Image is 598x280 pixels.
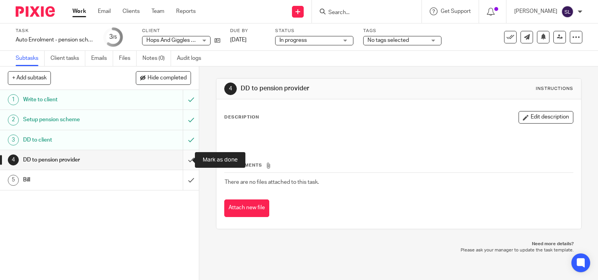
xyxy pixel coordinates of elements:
label: Status [275,28,353,34]
div: 1 [8,94,19,105]
div: 4 [8,154,19,165]
a: Clients [122,7,140,15]
div: Auto Enrolment - pension scheme setup [16,36,94,44]
span: Get Support [441,9,471,14]
p: [PERSON_NAME] [514,7,557,15]
label: Task [16,28,94,34]
button: Hide completed [136,71,191,84]
div: 2 [8,115,19,126]
img: svg%3E [561,5,574,18]
p: Need more details? [224,241,574,247]
a: Client tasks [50,51,85,66]
button: Attach new file [224,199,269,217]
span: There are no files attached to this task. [225,179,319,185]
div: 3 [8,135,19,145]
button: + Add subtask [8,71,51,84]
h1: DD to pension provider [23,154,124,166]
span: No tags selected [367,38,409,43]
p: Description [224,114,259,120]
h1: DD to pension provider [241,84,415,93]
span: Attachments [225,163,262,167]
a: Work [72,7,86,15]
span: Hops And Giggles Limited [146,38,209,43]
a: Reports [176,7,196,15]
label: Client [142,28,220,34]
span: In progress [279,38,307,43]
h1: Setup pension scheme [23,114,124,126]
span: [DATE] [230,37,247,43]
small: /5 [113,35,117,39]
h1: Write to client [23,94,124,106]
label: Tags [363,28,441,34]
span: Hide completed [148,75,187,81]
a: Notes (0) [142,51,171,66]
a: Emails [91,51,113,66]
a: Team [151,7,164,15]
button: Edit description [519,111,573,124]
a: Email [98,7,111,15]
label: Due by [230,28,265,34]
h1: DD to client [23,134,124,146]
div: Instructions [536,86,573,92]
a: Files [119,51,137,66]
a: Audit logs [177,51,207,66]
a: Subtasks [16,51,45,66]
div: 5 [8,175,19,186]
div: 3 [109,32,117,41]
div: 4 [224,83,237,95]
input: Search [328,9,398,16]
h1: Bill [23,174,124,186]
p: Please ask your manager to update the task template. [224,247,574,253]
img: Pixie [16,6,55,17]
